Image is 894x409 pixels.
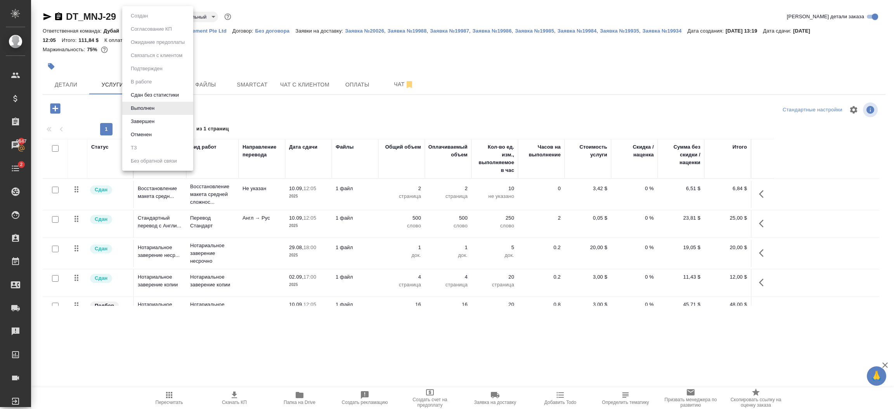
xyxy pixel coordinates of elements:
[128,130,154,139] button: Отменен
[128,25,174,33] button: Согласование КП
[128,104,157,113] button: Выполнен
[128,78,154,86] button: В работе
[128,91,181,99] button: Сдан без статистики
[128,12,150,20] button: Создан
[128,64,165,73] button: Подтвержден
[128,117,157,126] button: Завершен
[128,157,179,165] button: Без обратной связи
[128,38,187,47] button: Ожидание предоплаты
[128,51,185,60] button: Связаться с клиентом
[128,144,139,152] button: ТЗ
